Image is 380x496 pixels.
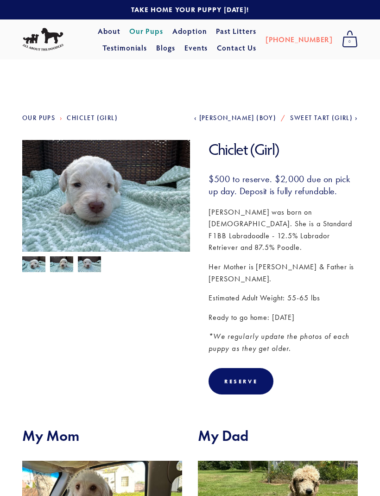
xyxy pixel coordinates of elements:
[209,332,352,353] em: *We regularly update the photos of each puppy as they get older.
[50,256,73,274] img: Chiclet 2.jpg
[199,114,277,122] span: [PERSON_NAME] (Boy)
[102,39,147,56] a: Testimonials
[184,39,208,56] a: Events
[337,28,362,51] a: 0 items in cart
[198,427,358,445] h2: My Dad
[209,292,358,304] p: Estimated Adult Weight: 55-65 lbs
[129,23,163,39] a: Our Pups
[156,39,175,56] a: Blogs
[209,261,358,285] p: Her Mother is [PERSON_NAME] & Father is [PERSON_NAME].
[224,378,258,385] div: Reserve
[209,312,358,324] p: Ready to go home: [DATE]
[290,114,358,122] a: Sweet Tart (Girl)
[290,114,353,122] span: Sweet Tart (Girl)
[78,256,101,274] img: Chiclet 3.jpg
[98,23,120,39] a: About
[266,31,333,48] a: [PHONE_NUMBER]
[67,114,118,122] a: Chiclet (Girl)
[209,368,273,394] div: Reserve
[22,28,63,51] img: All About The Doodles
[209,206,358,254] p: [PERSON_NAME] was born on [DEMOGRAPHIC_DATA]. She is a Standard F1BB Labradoodle - 12.5% Labrador...
[22,255,45,273] img: Chiclet 1.jpg
[209,140,358,159] h1: Chiclet (Girl)
[22,140,190,266] img: Chiclet 3.jpg
[22,114,55,122] a: Our Pups
[209,173,358,197] h3: $500 to reserve. $2,000 due on pick up day. Deposit is fully refundable.
[342,36,358,48] span: 0
[172,23,207,39] a: Adoption
[22,427,182,445] h2: My Mom
[194,114,276,122] a: [PERSON_NAME] (Boy)
[217,39,256,56] a: Contact Us
[216,26,256,36] a: Past Litters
